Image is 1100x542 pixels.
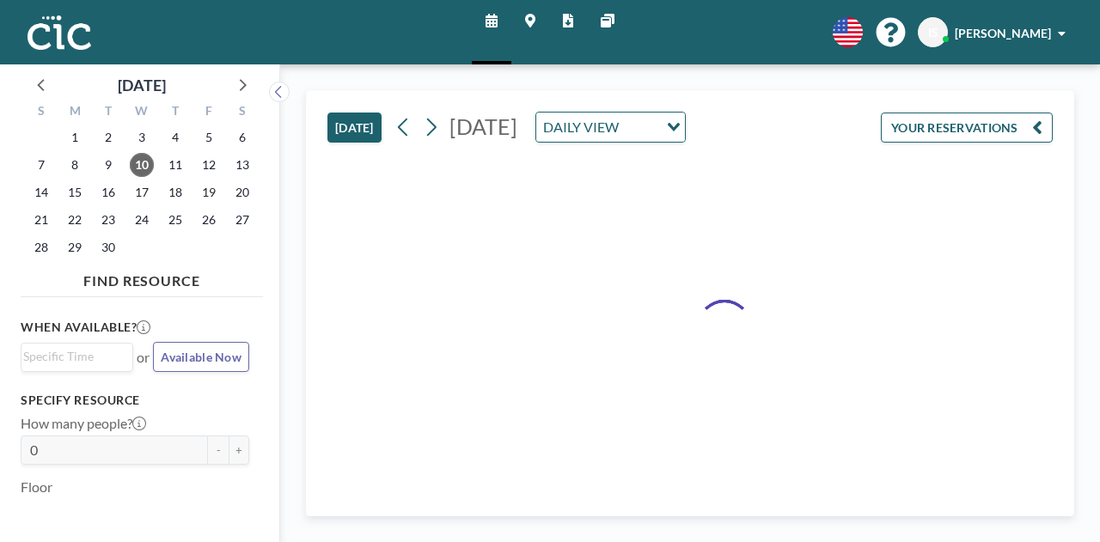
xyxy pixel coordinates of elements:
[130,180,154,204] span: Wednesday, September 17, 2025
[881,113,1053,143] button: YOUR RESERVATIONS
[63,208,87,232] span: Monday, September 22, 2025
[21,415,146,432] label: How many people?
[153,342,249,372] button: Available Now
[230,208,254,232] span: Saturday, September 27, 2025
[624,116,657,138] input: Search for option
[96,153,120,177] span: Tuesday, September 9, 2025
[92,101,125,124] div: T
[23,347,123,366] input: Search for option
[27,15,91,50] img: organization-logo
[130,153,154,177] span: Wednesday, September 10, 2025
[58,101,92,124] div: M
[163,153,187,177] span: Thursday, September 11, 2025
[536,113,685,142] div: Search for option
[63,125,87,149] span: Monday, September 1, 2025
[21,344,132,369] div: Search for option
[29,235,53,259] span: Sunday, September 28, 2025
[21,393,249,408] h3: Specify resource
[21,478,52,496] label: Floor
[29,180,53,204] span: Sunday, September 14, 2025
[118,73,166,97] div: [DATE]
[197,180,221,204] span: Friday, September 19, 2025
[163,208,187,232] span: Thursday, September 25, 2025
[163,125,187,149] span: Thursday, September 4, 2025
[197,153,221,177] span: Friday, September 12, 2025
[125,101,159,124] div: W
[130,208,154,232] span: Wednesday, September 24, 2025
[208,435,229,465] button: -
[29,208,53,232] span: Sunday, September 21, 2025
[63,153,87,177] span: Monday, September 8, 2025
[197,208,221,232] span: Friday, September 26, 2025
[21,265,263,289] h4: FIND RESOURCE
[192,101,225,124] div: F
[230,180,254,204] span: Saturday, September 20, 2025
[137,349,150,366] span: or
[63,180,87,204] span: Monday, September 15, 2025
[449,113,517,139] span: [DATE]
[540,116,622,138] span: DAILY VIEW
[928,25,938,40] span: IS
[230,153,254,177] span: Saturday, September 13, 2025
[230,125,254,149] span: Saturday, September 6, 2025
[955,26,1051,40] span: [PERSON_NAME]
[96,208,120,232] span: Tuesday, September 23, 2025
[96,125,120,149] span: Tuesday, September 2, 2025
[158,101,192,124] div: T
[327,113,382,143] button: [DATE]
[96,180,120,204] span: Tuesday, September 16, 2025
[229,435,249,465] button: +
[130,125,154,149] span: Wednesday, September 3, 2025
[163,180,187,204] span: Thursday, September 18, 2025
[29,153,53,177] span: Sunday, September 7, 2025
[25,101,58,124] div: S
[63,235,87,259] span: Monday, September 29, 2025
[161,350,241,364] span: Available Now
[225,101,259,124] div: S
[197,125,221,149] span: Friday, September 5, 2025
[96,235,120,259] span: Tuesday, September 30, 2025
